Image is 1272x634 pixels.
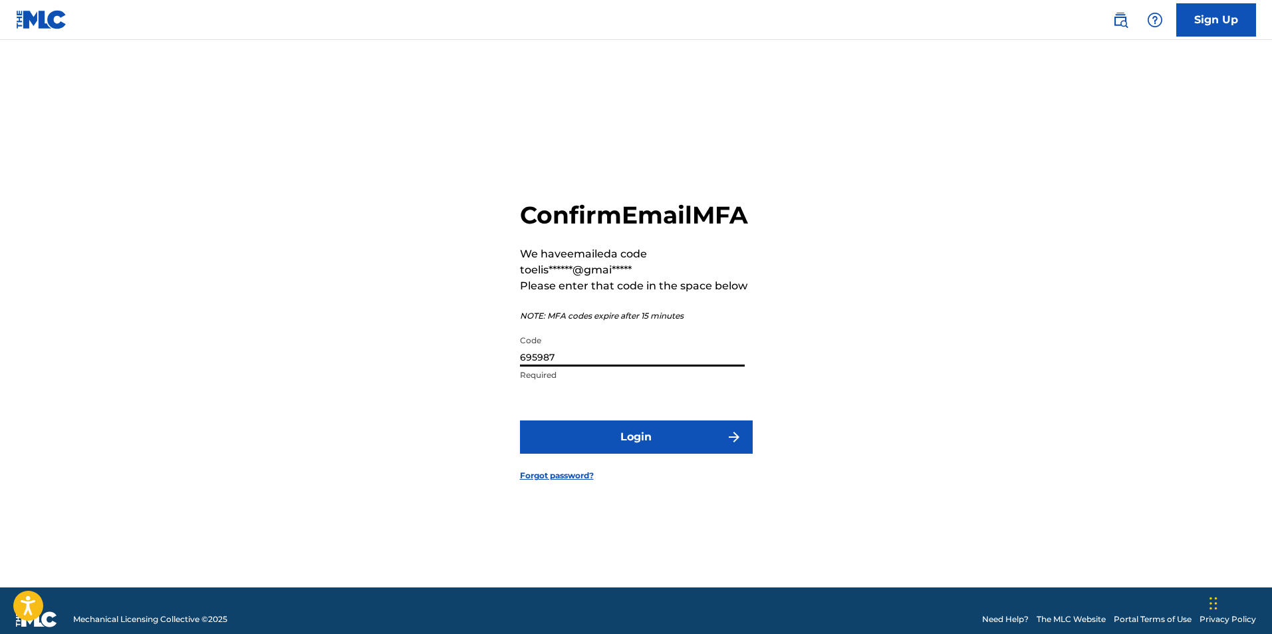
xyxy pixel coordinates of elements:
a: Forgot password? [520,470,594,482]
img: MLC Logo [16,10,67,29]
a: Need Help? [982,613,1029,625]
a: Sign Up [1176,3,1256,37]
img: help [1147,12,1163,28]
div: Help [1142,7,1168,33]
h2: Confirm Email MFA [520,200,753,230]
button: Login [520,420,753,454]
a: Privacy Policy [1200,613,1256,625]
span: Mechanical Licensing Collective © 2025 [73,613,227,625]
p: NOTE: MFA codes expire after 15 minutes [520,310,753,322]
p: Required [520,369,745,381]
div: Плъзни [1209,583,1217,623]
a: Public Search [1107,7,1134,33]
div: Джаджи за чат [1206,570,1272,634]
img: logo [16,611,57,627]
img: search [1112,12,1128,28]
a: The MLC Website [1037,613,1106,625]
a: Portal Terms of Use [1114,613,1192,625]
p: Please enter that code in the space below [520,278,753,294]
img: f7272a7cc735f4ea7f67.svg [726,429,742,445]
iframe: Chat Widget [1206,570,1272,634]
